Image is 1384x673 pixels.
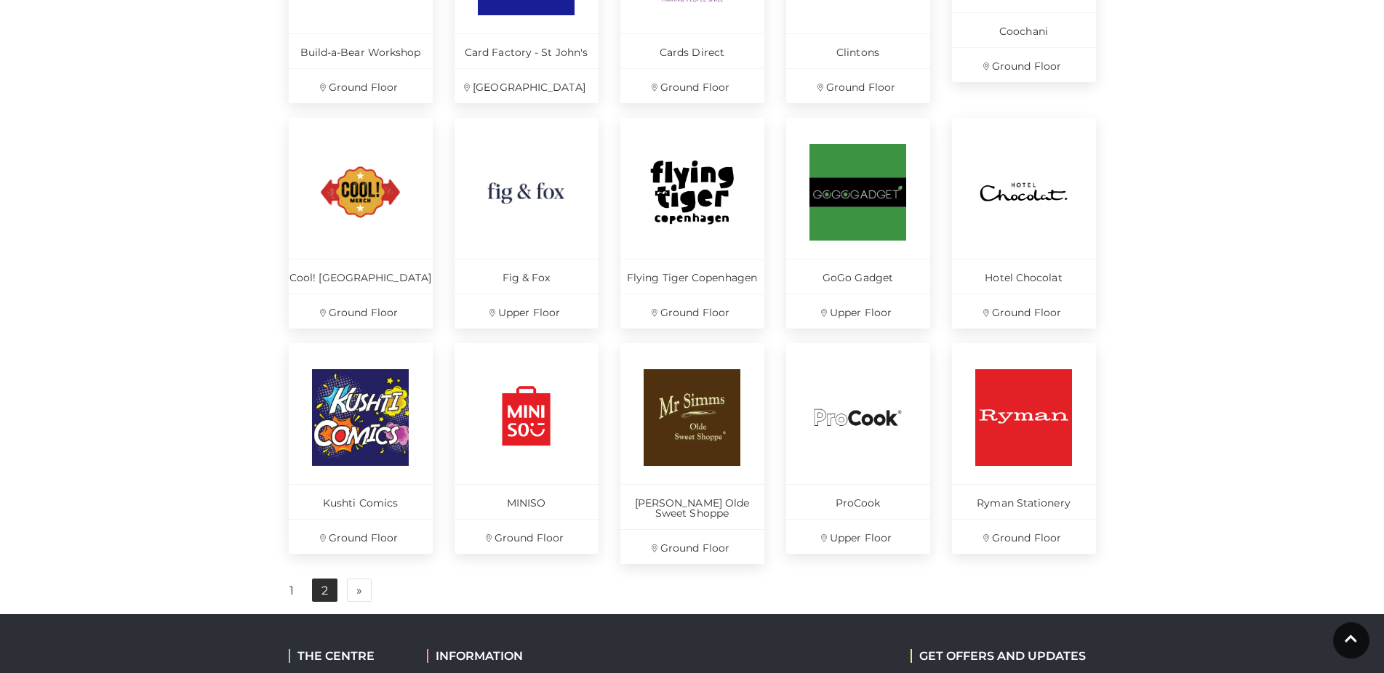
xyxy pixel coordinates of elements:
[786,33,930,68] p: Clintons
[289,484,433,519] p: Kushti Comics
[620,118,764,329] a: Flying Tiger Copenhagen Ground Floor
[952,519,1096,554] p: Ground Floor
[786,68,930,103] p: Ground Floor
[620,343,764,564] a: [PERSON_NAME] Olde Sweet Shoppe Ground Floor
[911,649,1086,663] h2: GET OFFERS AND UPDATES
[455,484,599,519] p: MINISO
[455,294,599,329] p: Upper Floor
[312,579,337,602] a: 2
[952,343,1096,554] a: Ryman Stationery Ground Floor
[620,68,764,103] p: Ground Floor
[356,585,362,595] span: »
[952,118,1096,329] a: Hotel Chocolat Ground Floor
[289,259,433,294] p: Cool! [GEOGRAPHIC_DATA]
[347,579,372,602] a: Next
[620,259,764,294] p: Flying Tiger Copenhagen
[786,519,930,554] p: Upper Floor
[455,343,599,554] a: MINISO Ground Floor
[289,649,405,663] h2: THE CENTRE
[620,294,764,329] p: Ground Floor
[455,519,599,554] p: Ground Floor
[952,294,1096,329] p: Ground Floor
[952,47,1096,82] p: Ground Floor
[786,294,930,329] p: Upper Floor
[455,259,599,294] p: Fig & Fox
[952,484,1096,519] p: Ryman Stationery
[281,579,303,603] a: 1
[289,519,433,554] p: Ground Floor
[455,118,599,329] a: Fig & Fox Upper Floor
[455,68,599,103] p: [GEOGRAPHIC_DATA]
[289,294,433,329] p: Ground Floor
[455,33,599,68] p: Card Factory - St John's
[620,33,764,68] p: Cards Direct
[427,649,612,663] h2: INFORMATION
[289,343,433,554] a: Kushti Comics Ground Floor
[620,529,764,564] p: Ground Floor
[289,68,433,103] p: Ground Floor
[620,484,764,529] p: [PERSON_NAME] Olde Sweet Shoppe
[786,343,930,554] a: ProCook Upper Floor
[952,12,1096,47] p: Coochani
[786,259,930,294] p: GoGo Gadget
[786,484,930,519] p: ProCook
[289,118,433,329] a: Cool! [GEOGRAPHIC_DATA] Ground Floor
[289,33,433,68] p: Build-a-Bear Workshop
[786,118,930,329] a: GoGo Gadget Upper Floor
[952,259,1096,294] p: Hotel Chocolat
